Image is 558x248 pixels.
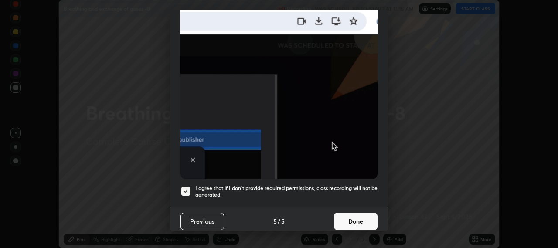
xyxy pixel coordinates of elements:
h4: 5 [281,217,285,226]
button: Done [334,213,378,230]
h4: / [278,217,280,226]
h4: 5 [273,217,277,226]
h5: I agree that if I don't provide required permissions, class recording will not be generated [195,185,378,198]
button: Previous [180,213,224,230]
